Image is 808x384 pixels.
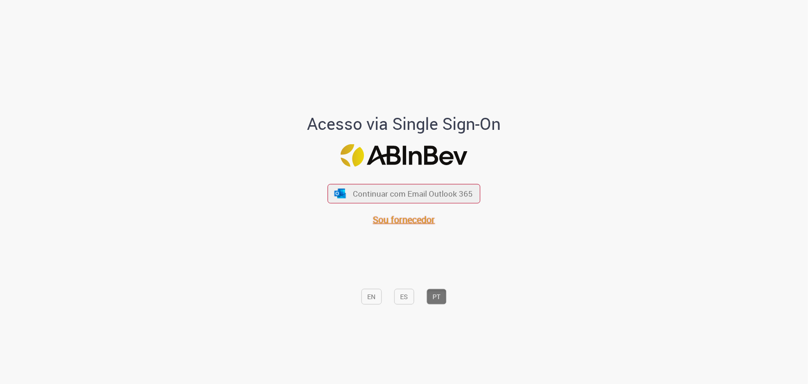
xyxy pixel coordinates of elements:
a: Sou fornecedor [373,213,435,225]
button: EN [362,289,382,305]
button: ES [395,289,414,305]
img: Logo ABInBev [341,144,468,167]
h1: Acesso via Single Sign-On [276,115,532,133]
img: ícone Azure/Microsoft 360 [333,189,346,198]
button: ícone Azure/Microsoft 360 Continuar com Email Outlook 365 [328,184,481,203]
button: PT [427,289,447,305]
span: Continuar com Email Outlook 365 [353,188,473,199]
